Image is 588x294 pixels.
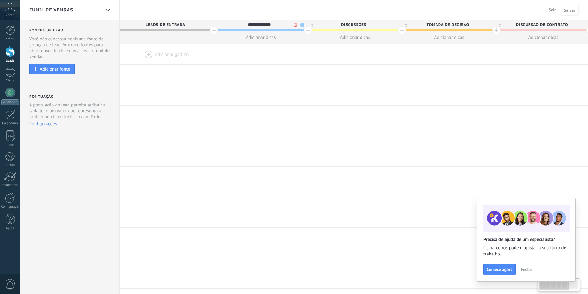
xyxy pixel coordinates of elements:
button: Salvar [561,4,579,16]
button: Fechar [518,265,536,274]
span: Adicionar dicas [246,35,276,40]
span: Funil de vendas [29,7,73,13]
span: Adicionar dicas [434,35,464,40]
div: WhatsApp [1,99,19,105]
p: A pontuação do lead permite atribuir a cada lead um valor que representa a probabilidade de fechá... [29,102,106,120]
div: Adicionar fonte [40,66,70,72]
div: Ajuda [1,226,19,230]
div: E-mail [1,163,19,167]
span: Os parceiros podem ajustar o seu fluxo de trabalho. [483,245,569,257]
div: Discussões [308,20,402,29]
div: Leads de entrada [120,20,214,29]
button: Adicionar dicas [214,31,308,44]
span: Tomada de decisão [402,20,493,30]
div: Painel [1,37,19,41]
div: Configurações [1,205,19,209]
h2: Fontes de lead [29,28,111,33]
span: Discussões [308,20,399,30]
button: Sair [546,5,558,14]
button: Adicionar dicas [308,31,402,44]
h2: Precisa de ajuda de um especialista? [483,237,569,242]
span: Sair [549,7,556,13]
span: Leads de entrada [120,20,211,30]
h2: Pontuação [29,94,54,99]
button: Adicionar dicas [402,31,496,44]
div: Calendário [1,122,19,126]
span: Fechar [521,267,533,271]
span: Salvar [564,8,575,12]
button: Configurações [29,121,57,127]
div: Você não conectou nenhuma fonte de geração de lead. Adicione fontes para obter novos leads e envi... [29,36,111,60]
div: Listas [1,143,19,147]
span: Adicionar dicas [340,35,370,40]
span: Adicionar dicas [528,35,558,40]
button: Adicionar fonte [29,64,75,74]
div: Chats [1,79,19,83]
div: Funil de vendas [103,4,113,16]
button: Comece agora [483,264,516,275]
div: Leads [1,59,19,63]
span: Comece agora [487,267,512,271]
span: Conta [6,13,14,17]
div: Tomada de decisão [402,20,496,29]
span: Discussão de contrato [496,20,587,30]
div: Estatísticas [1,183,19,187]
